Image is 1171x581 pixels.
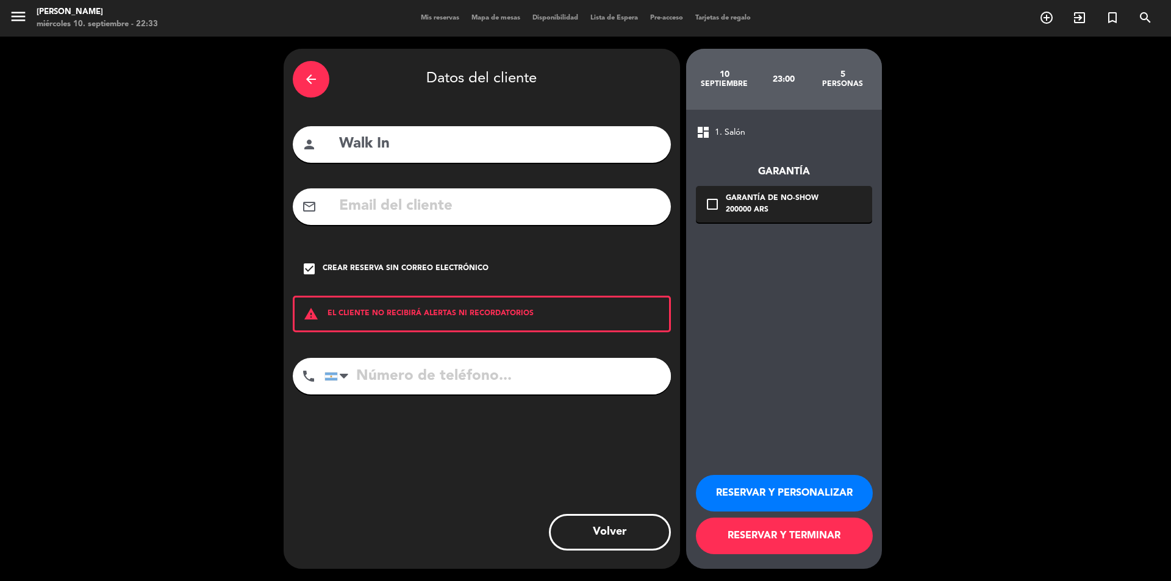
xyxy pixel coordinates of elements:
input: Email del cliente [338,194,662,219]
div: miércoles 10. septiembre - 22:33 [37,18,158,30]
i: mail_outline [302,199,317,214]
div: 23:00 [754,58,813,101]
span: Disponibilidad [526,15,584,21]
i: menu [9,7,27,26]
input: Número de teléfono... [324,358,671,394]
i: person [302,137,317,152]
div: septiembre [695,79,754,89]
i: search [1138,10,1153,25]
button: menu [9,7,27,30]
div: Garantía de no-show [726,193,818,205]
i: warning [295,307,328,321]
div: 10 [695,70,754,79]
div: 200000 ARS [726,204,818,216]
i: exit_to_app [1072,10,1087,25]
i: turned_in_not [1105,10,1120,25]
span: dashboard [696,125,711,140]
div: [PERSON_NAME] [37,6,158,18]
button: RESERVAR Y TERMINAR [696,518,873,554]
span: Tarjetas de regalo [689,15,757,21]
i: check_box_outline_blank [705,197,720,212]
span: Mis reservas [415,15,465,21]
div: EL CLIENTE NO RECIBIRÁ ALERTAS NI RECORDATORIOS [293,296,671,332]
div: personas [813,79,872,89]
div: Garantía [696,164,872,180]
button: Volver [549,514,671,551]
span: Mapa de mesas [465,15,526,21]
span: Pre-acceso [644,15,689,21]
div: Crear reserva sin correo electrónico [323,263,489,275]
i: check_box [302,262,317,276]
i: add_circle_outline [1039,10,1054,25]
input: Nombre del cliente [338,132,662,157]
span: 1. Salón [715,126,745,140]
i: phone [301,369,316,383]
i: arrow_back [304,72,318,87]
button: RESERVAR Y PERSONALIZAR [696,475,873,511]
div: Datos del cliente [293,58,671,101]
span: Lista de Espera [584,15,644,21]
div: 5 [813,70,872,79]
div: Argentina: +54 [325,358,353,394]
